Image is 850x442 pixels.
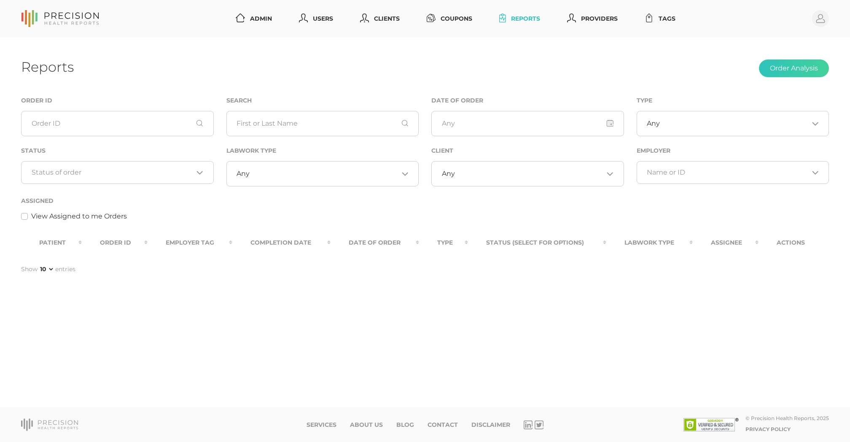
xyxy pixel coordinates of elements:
label: Assigned [21,197,54,205]
a: About Us [350,421,383,429]
span: Any [237,170,250,178]
a: Privacy Policy [745,426,791,432]
label: Search [226,97,252,104]
label: Status [21,147,46,154]
button: Order Analysis [759,59,829,77]
label: Type [637,97,652,104]
a: Reports [496,11,543,27]
input: Any [431,111,624,136]
label: Labwork Type [226,147,276,154]
a: Blog [396,421,414,429]
th: Order ID [82,233,148,252]
label: Employer [637,147,670,154]
span: Any [442,170,455,178]
input: Search for option [250,170,398,178]
div: Search for option [21,161,214,184]
input: Order ID [21,111,214,136]
a: Clients [357,11,403,27]
div: Search for option [637,161,829,184]
a: Coupons [423,11,476,27]
input: First or Last Name [226,111,419,136]
div: Search for option [637,111,829,136]
input: Search for option [660,119,809,128]
a: Users [296,11,336,27]
label: Show entries [21,265,75,274]
input: Search for option [32,168,194,177]
th: Patient [21,233,82,252]
a: Tags [641,11,679,27]
th: Completion Date [232,233,331,252]
th: Labwork Type [606,233,692,252]
th: Type [419,233,468,252]
a: Providers [564,11,621,27]
a: Contact [428,421,458,429]
img: SSL site seal - click to verify [683,418,739,431]
h1: Reports [21,59,74,75]
label: Date of Order [431,97,483,104]
input: Search for option [455,170,604,178]
a: Services [307,421,336,429]
th: Status (Select for Options) [468,233,607,252]
input: Search for option [647,168,809,177]
div: © Precision Health Reports, 2025 [745,415,829,421]
label: Order ID [21,97,52,104]
th: Date Of Order [331,233,419,252]
select: Showentries [38,265,54,273]
a: Disclaimer [471,421,510,429]
div: Search for option [431,161,624,186]
a: Admin [232,11,275,27]
label: View Assigned to me Orders [31,211,127,221]
th: Assignee [693,233,759,252]
th: Actions [759,233,829,252]
label: Client [431,147,453,154]
th: Employer Tag [148,233,232,252]
div: Search for option [226,161,419,186]
span: Any [647,119,660,128]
